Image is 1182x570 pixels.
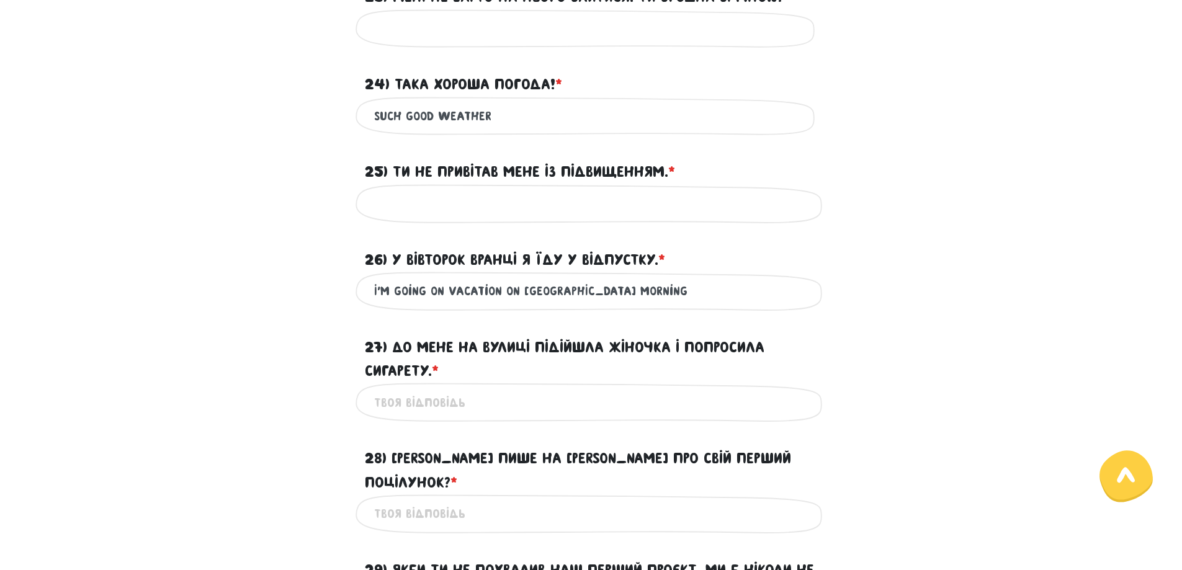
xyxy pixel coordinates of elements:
[374,190,808,218] input: Твоя відповідь
[374,500,808,528] input: Твоя відповідь
[365,248,665,272] label: 26) У вівторок вранці я їду у відпустку.
[374,15,808,43] input: Твоя відповідь
[374,102,808,130] input: Твоя відповідь
[365,336,818,383] label: 27) До мене на вулиці підійшла жіночка і попросила сигарету.
[374,277,808,305] input: Твоя відповідь
[365,160,675,184] label: 25) Ти не привітав мене із підвищенням.
[365,447,818,494] label: 28) [PERSON_NAME] пише на [PERSON_NAME] про свій перший поцілунок?
[374,388,808,416] input: Твоя відповідь
[365,73,562,96] label: 24) Така хороша погода!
